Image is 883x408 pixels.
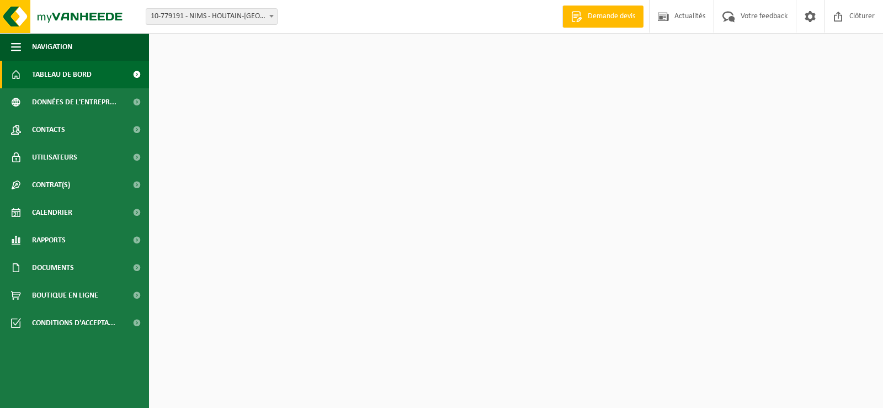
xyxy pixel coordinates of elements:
[32,309,115,337] span: Conditions d'accepta...
[585,11,638,22] span: Demande devis
[562,6,643,28] a: Demande devis
[32,33,72,61] span: Navigation
[32,282,98,309] span: Boutique en ligne
[32,88,116,116] span: Données de l'entrepr...
[146,8,278,25] span: 10-779191 - NIMS - HOUTAIN-LE-VAL
[32,116,65,144] span: Contacts
[32,199,72,226] span: Calendrier
[32,171,70,199] span: Contrat(s)
[32,144,77,171] span: Utilisateurs
[32,254,74,282] span: Documents
[146,9,277,24] span: 10-779191 - NIMS - HOUTAIN-LE-VAL
[32,226,66,254] span: Rapports
[32,61,92,88] span: Tableau de bord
